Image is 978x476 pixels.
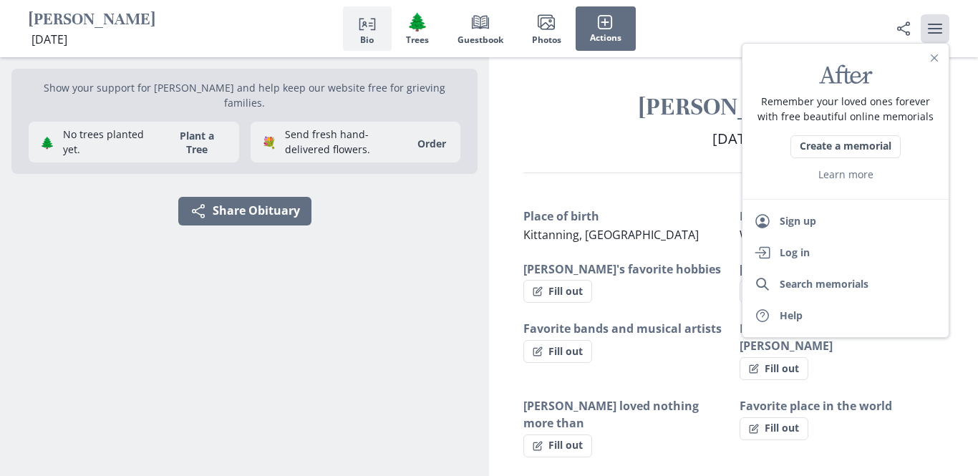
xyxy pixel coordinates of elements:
[740,208,944,225] h3: Most recently lived in
[712,129,758,148] span: [DATE]
[29,9,155,31] h1: [PERSON_NAME]
[178,197,311,225] button: Share Obituary
[32,31,67,47] span: [DATE]
[523,340,592,363] button: Fill out
[740,261,944,278] h3: [PERSON_NAME]'s favorite foods
[532,35,561,45] span: Photos
[926,49,943,67] button: Close
[409,137,455,150] a: Order
[457,35,503,45] span: Guestbook
[161,129,233,156] button: Plant a Tree
[523,92,944,122] h1: [PERSON_NAME]
[889,14,918,43] button: Share Obituary
[406,35,429,45] span: Trees
[740,397,944,414] h3: Favorite place in the world
[518,6,576,51] button: Photos
[754,94,937,124] p: Remember your loved ones forever with free beautiful online memorials
[818,167,873,181] a: Learn more
[360,35,374,45] span: Bio
[740,320,944,354] h3: Interesting facts about [PERSON_NAME]
[343,6,392,51] button: Bio
[740,357,808,380] button: Fill out
[523,434,592,457] button: Fill out
[407,11,428,32] span: Tree
[790,135,901,158] a: Create a memorial
[523,227,699,243] span: Kittanning, [GEOGRAPHIC_DATA]
[29,80,460,110] p: Show your support for [PERSON_NAME] and help keep our website free for grieving families.
[576,6,636,51] button: Actions
[443,6,518,51] button: Guestbook
[590,33,621,43] span: Actions
[523,397,728,432] h3: [PERSON_NAME] loved nothing more than
[740,417,808,440] button: Fill out
[921,14,949,43] button: user menu
[740,280,808,303] button: Fill out
[523,208,728,225] h3: Place of birth
[740,227,920,243] span: Waldoboro, [GEOGRAPHIC_DATA]
[523,320,728,337] h3: Favorite bands and musical artists
[392,6,443,51] button: Trees
[523,261,728,278] h3: [PERSON_NAME]'s favorite hobbies
[523,280,592,303] button: Fill out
